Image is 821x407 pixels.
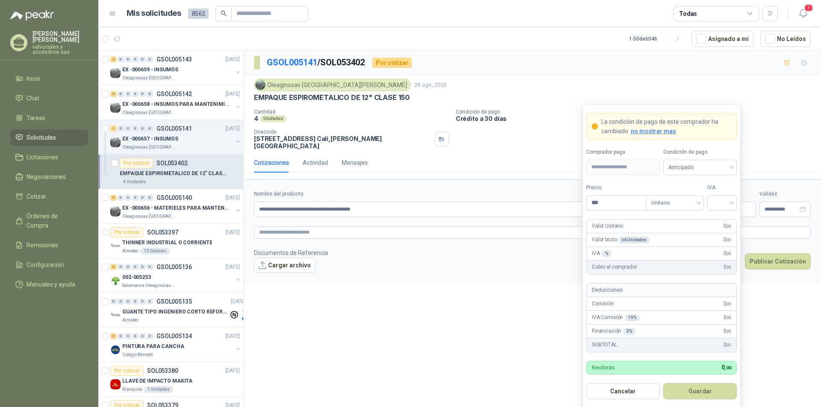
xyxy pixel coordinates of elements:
div: 4 Unidades [120,179,149,185]
div: 1 - 50 de 6046 [629,32,685,46]
p: Cantidad [254,109,449,115]
span: Anticipado [668,161,732,174]
img: Company Logo [110,275,121,286]
div: 0 [147,195,153,201]
span: Cotizar [27,192,46,201]
label: IVA [707,184,737,192]
img: Company Logo [110,241,121,251]
p: La condición de pago de este comprador ha cambiado. [601,117,731,136]
p: GUANTE TIPO INGENIERO CORTO REFORZADO [122,308,229,316]
span: ,00 [726,265,731,270]
a: 1 0 0 0 0 0 GSOL005141[DATE] Company LogoEX -000657 - INSUMOSOleaginosas [GEOGRAPHIC_DATA][PERSON... [110,123,242,151]
div: 0 [132,56,139,62]
label: Condición de pago [663,148,737,156]
span: Tareas [27,113,45,123]
div: 0 [132,333,139,339]
a: 3 0 0 0 0 0 GSOL005136[DATE] Company Logo002-005253Salamanca Oleaginosas SAS [110,262,242,289]
p: Condición de pago [456,109,818,115]
div: 0 [132,126,139,132]
a: 3 0 0 0 0 0 GSOL005142[DATE] Company LogoEX -000658 - INSUMOS PARA MANTENIMIENTO MECANICOOleagino... [110,89,242,116]
p: Dirección [254,129,431,135]
div: 3 [110,195,117,201]
div: 3 [110,91,117,97]
p: [DATE] [225,194,240,202]
div: 0 [139,264,146,270]
span: ,00 [726,251,731,256]
div: Por cotizar [372,58,412,68]
span: Unitario [651,196,699,209]
span: ,00 [724,365,731,371]
p: GSOL005140 [157,195,192,201]
a: Tareas [10,110,88,126]
p: Valor bruto [592,236,650,244]
p: Almatec [122,248,139,255]
span: 1 [804,4,813,12]
p: Colegio Bennett [122,351,153,358]
div: 0 [125,195,131,201]
span: 0 [724,300,731,308]
span: 0 [724,264,731,272]
span: 0 [724,249,731,258]
span: ,00 [726,343,731,348]
img: Company Logo [110,68,121,78]
a: 0 0 0 0 0 0 GSOL005135[DATE] Company LogoGUANTE TIPO INGENIERO CORTO REFORZADOAlmatec [110,296,247,324]
div: 0 [125,91,131,97]
p: [DATE] [225,125,240,133]
img: Company Logo [110,137,121,147]
span: exclamation-circle [592,123,598,129]
button: Cargar archivo [254,258,316,273]
div: 0 [125,299,131,305]
div: 19 % [625,314,640,321]
span: ,00 [726,237,731,242]
img: Company Logo [256,80,265,90]
p: SUBTOTAL [592,341,617,349]
button: Asignado a mi [691,31,753,47]
div: 0 [147,264,153,270]
div: Por cotizar [110,366,144,376]
div: Oleaginosas [GEOGRAPHIC_DATA][PERSON_NAME] [254,79,411,91]
p: Salamanca Oleaginosas SAS [122,282,176,289]
div: 3 [110,333,117,339]
p: EX -000658 - INSUMOS PARA MANTENIMIENTO MECANICO [122,100,229,108]
p: Crédito a 30 días [456,115,818,122]
div: 0 [139,195,146,201]
a: Órdenes de Compra [10,208,88,234]
p: Cobro al comprador [592,264,637,272]
a: Por cotizarSOL053402EMPAQUE ESPIROMETALICO DE 12" CLASE 1504 Unidades [98,155,243,189]
p: [DATE] [225,332,240,340]
div: 1 [110,126,117,132]
p: IVA Comisión [592,313,640,322]
div: x 4 Unidades [618,237,650,243]
span: 0 [724,327,731,335]
span: Solicitudes [27,133,56,142]
div: 2 [110,56,117,62]
div: 0 [139,56,146,62]
div: 0 [147,126,153,132]
div: 0 [125,264,131,270]
p: SOL053397 [147,229,178,235]
p: valvuniples y accesorios sas [32,44,88,55]
p: LLAVE DE IMPACTO MAKITA [122,377,192,385]
div: 0 [139,126,146,132]
div: Mensajes [342,158,368,167]
p: [DATE] [225,56,240,64]
a: 3 0 0 0 0 0 GSOL005134[DATE] Company LogoPINTURA PARA CANCHAColegio Bennett [110,331,242,358]
a: Cotizar [10,188,88,205]
div: % [602,250,612,257]
div: 0 [118,91,124,97]
p: Documentos de Referencia [254,248,328,258]
img: Company Logo [110,102,121,113]
span: search [221,10,227,16]
span: Negociaciones [27,172,66,182]
button: Cancelar [586,383,660,399]
span: ,00 [726,315,731,320]
div: 0 [147,299,153,305]
p: Comisión [592,300,614,308]
span: Órdenes de Compra [27,211,80,230]
p: GSOL005142 [157,91,192,97]
span: ,00 [726,224,731,228]
p: [DATE] [225,367,240,375]
div: 0 [139,91,146,97]
p: 002-005253 [122,273,151,281]
img: Company Logo [110,379,121,389]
